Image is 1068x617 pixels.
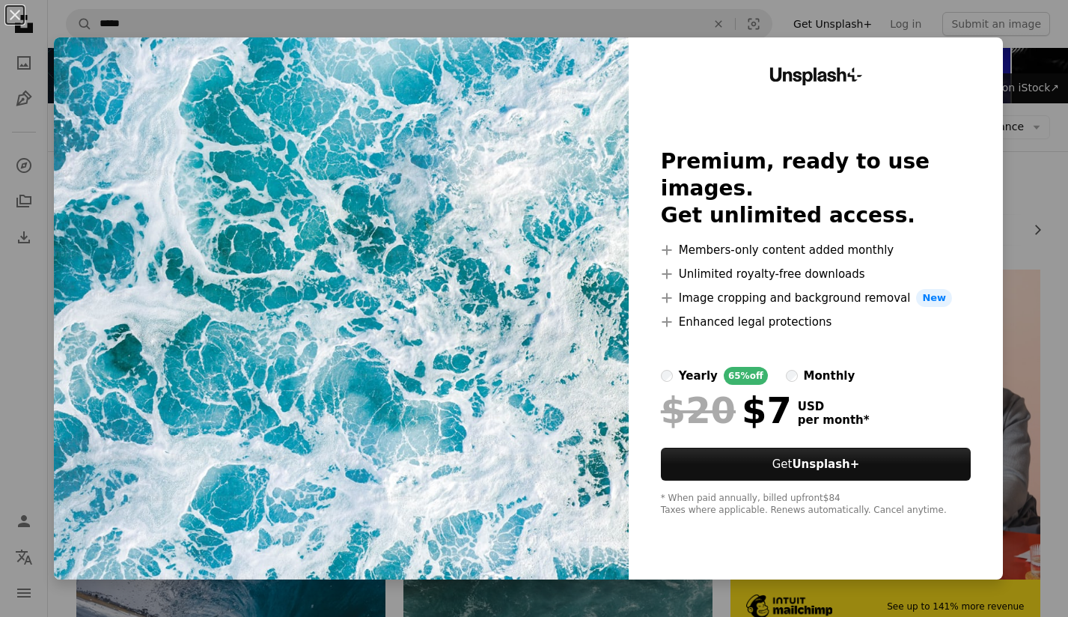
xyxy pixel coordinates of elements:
div: 65% off [724,367,768,385]
strong: Unsplash+ [792,458,859,471]
span: per month * [798,413,870,427]
button: GetUnsplash+ [661,448,971,481]
li: Image cropping and background removal [661,289,971,307]
span: USD [798,400,870,413]
div: $7 [661,391,792,430]
div: * When paid annually, billed upfront $84 Taxes where applicable. Renews automatically. Cancel any... [661,493,971,517]
li: Enhanced legal protections [661,313,971,331]
div: monthly [804,367,855,385]
span: $20 [661,391,736,430]
input: monthly [786,370,798,382]
h2: Premium, ready to use images. Get unlimited access. [661,148,971,229]
div: yearly [679,367,718,385]
li: Members-only content added monthly [661,241,971,259]
span: New [916,289,952,307]
input: yearly65%off [661,370,673,382]
li: Unlimited royalty-free downloads [661,265,971,283]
